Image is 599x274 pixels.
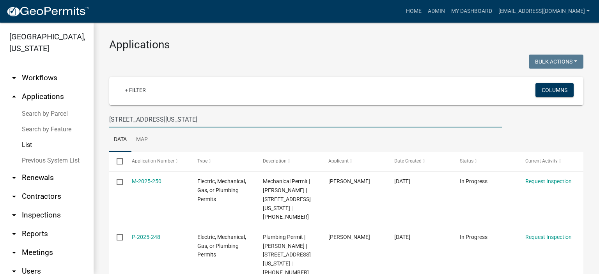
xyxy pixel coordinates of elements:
[525,158,558,164] span: Current Activity
[109,111,502,127] input: Search for applications
[394,178,410,184] span: 04/24/2025
[263,178,311,220] span: Mechanical Permit | Bryce Bennett | 216 WASHINGTON ST S | 163-04-01-006
[460,234,487,240] span: In Progress
[394,234,410,240] span: 04/24/2025
[124,152,190,171] datatable-header-cell: Application Number
[460,158,473,164] span: Status
[197,234,246,258] span: Electric, Mechanical, Gas, or Plumbing Permits
[328,158,349,164] span: Applicant
[132,178,161,184] a: M-2025-250
[263,158,287,164] span: Description
[197,178,246,202] span: Electric, Mechanical, Gas, or Plumbing Permits
[321,152,386,171] datatable-header-cell: Applicant
[255,152,321,171] datatable-header-cell: Description
[525,178,572,184] a: Request Inspection
[9,210,19,220] i: arrow_drop_down
[403,4,425,19] a: Home
[525,234,572,240] a: Request Inspection
[328,234,370,240] span: Bryce Bennett
[197,158,207,164] span: Type
[131,127,152,152] a: Map
[452,152,518,171] datatable-header-cell: Status
[529,55,583,69] button: Bulk Actions
[109,127,131,152] a: Data
[9,92,19,101] i: arrow_drop_up
[518,152,583,171] datatable-header-cell: Current Activity
[425,4,448,19] a: Admin
[448,4,495,19] a: My Dashboard
[119,83,152,97] a: + Filter
[9,173,19,182] i: arrow_drop_down
[109,38,583,51] h3: Applications
[9,229,19,239] i: arrow_drop_down
[9,73,19,83] i: arrow_drop_down
[9,248,19,257] i: arrow_drop_down
[495,4,593,19] a: [EMAIL_ADDRESS][DOMAIN_NAME]
[190,152,255,171] datatable-header-cell: Type
[328,178,370,184] span: Bryce Bennett
[132,158,174,164] span: Application Number
[394,158,422,164] span: Date Created
[9,192,19,201] i: arrow_drop_down
[132,234,160,240] a: P-2025-248
[535,83,574,97] button: Columns
[460,178,487,184] span: In Progress
[386,152,452,171] datatable-header-cell: Date Created
[109,152,124,171] datatable-header-cell: Select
